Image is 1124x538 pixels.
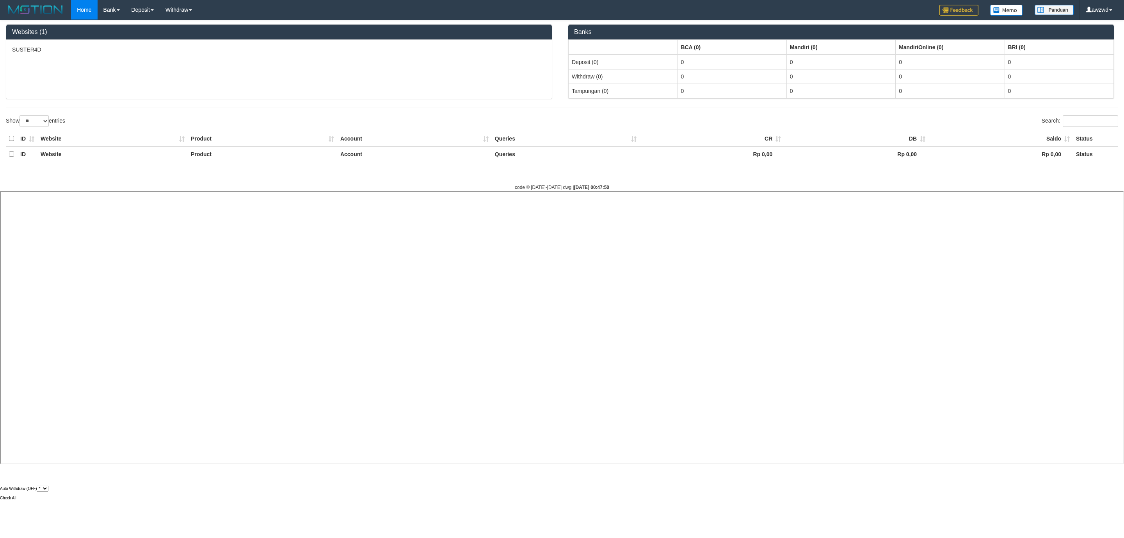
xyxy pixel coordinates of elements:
[1073,131,1118,146] th: Status
[1005,84,1113,98] td: 0
[678,69,786,84] td: 0
[896,84,1005,98] td: 0
[515,185,609,190] small: code © [DATE]-[DATE] dwg |
[640,131,784,146] th: CR
[1,492,2,496] span: -
[896,69,1005,84] td: 0
[1005,69,1113,84] td: 0
[188,146,337,162] th: Product
[1042,115,1118,127] label: Search:
[784,146,928,162] th: Rp 0,00
[786,40,895,55] th: Group: activate to sort column ascending
[1035,5,1074,15] img: panduan.png
[569,40,678,55] th: Group: activate to sort column ascending
[990,5,1023,16] img: Button%20Memo.svg
[678,84,786,98] td: 0
[12,46,546,53] p: SUSTER4D
[492,146,640,162] th: Queries
[678,40,786,55] th: Group: activate to sort column ascending
[569,69,678,84] td: Withdraw (0)
[17,146,37,162] th: ID
[337,131,492,146] th: Account
[784,131,928,146] th: DB
[928,131,1073,146] th: Saldo
[574,29,1108,36] h3: Banks
[20,115,49,127] select: Showentries
[1005,55,1113,69] td: 0
[786,55,895,69] td: 0
[896,40,1005,55] th: Group: activate to sort column ascending
[6,115,65,127] label: Show entries
[37,131,188,146] th: Website
[1063,115,1118,127] input: Search:
[337,146,492,162] th: Account
[928,146,1073,162] th: Rp 0,00
[574,185,609,190] strong: [DATE] 00:47:50
[569,84,678,98] td: Tampungan (0)
[492,131,640,146] th: Queries
[569,55,678,69] td: Deposit (0)
[1073,146,1118,162] th: Status
[6,4,65,16] img: MOTION_logo.png
[12,29,546,36] h3: Websites (1)
[786,69,895,84] td: 0
[37,146,188,162] th: Website
[896,55,1005,69] td: 0
[1005,40,1113,55] th: Group: activate to sort column ascending
[939,5,978,16] img: Feedback.jpg
[678,55,786,69] td: 0
[640,146,784,162] th: Rp 0,00
[188,131,337,146] th: Product
[786,84,895,98] td: 0
[17,131,37,146] th: ID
